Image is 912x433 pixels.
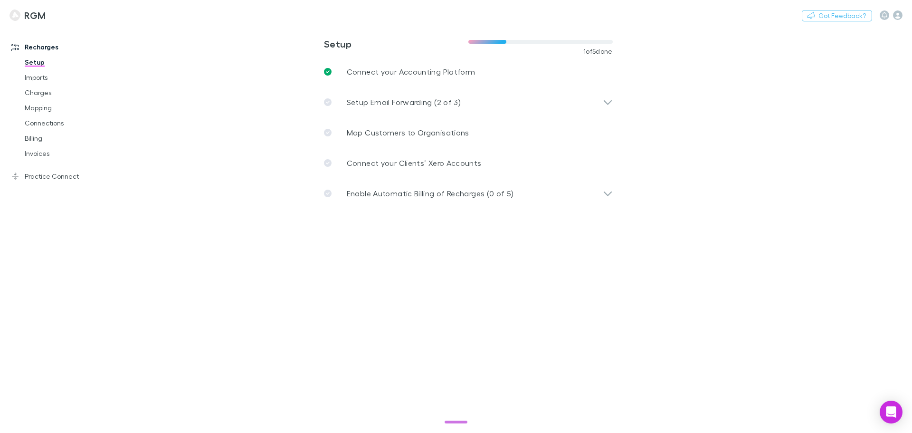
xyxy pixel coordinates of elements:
[802,10,872,21] button: Got Feedback?
[2,169,128,184] a: Practice Connect
[316,148,620,178] a: Connect your Clients’ Xero Accounts
[24,10,46,21] h3: RGM
[347,188,514,199] p: Enable Automatic Billing of Recharges (0 of 5)
[15,131,128,146] a: Billing
[316,117,620,148] a: Map Customers to Organisations
[2,39,128,55] a: Recharges
[347,66,475,77] p: Connect your Accounting Platform
[9,10,20,21] img: RGM's Logo
[15,70,128,85] a: Imports
[15,100,128,115] a: Mapping
[324,38,468,49] h3: Setup
[347,127,469,138] p: Map Customers to Organisations
[15,85,128,100] a: Charges
[347,157,482,169] p: Connect your Clients’ Xero Accounts
[316,87,620,117] div: Setup Email Forwarding (2 of 3)
[880,401,902,423] div: Open Intercom Messenger
[15,115,128,131] a: Connections
[347,96,461,108] p: Setup Email Forwarding (2 of 3)
[316,178,620,209] div: Enable Automatic Billing of Recharges (0 of 5)
[15,55,128,70] a: Setup
[583,48,613,55] span: 1 of 5 done
[316,57,620,87] a: Connect your Accounting Platform
[15,146,128,161] a: Invoices
[4,4,52,27] a: RGM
